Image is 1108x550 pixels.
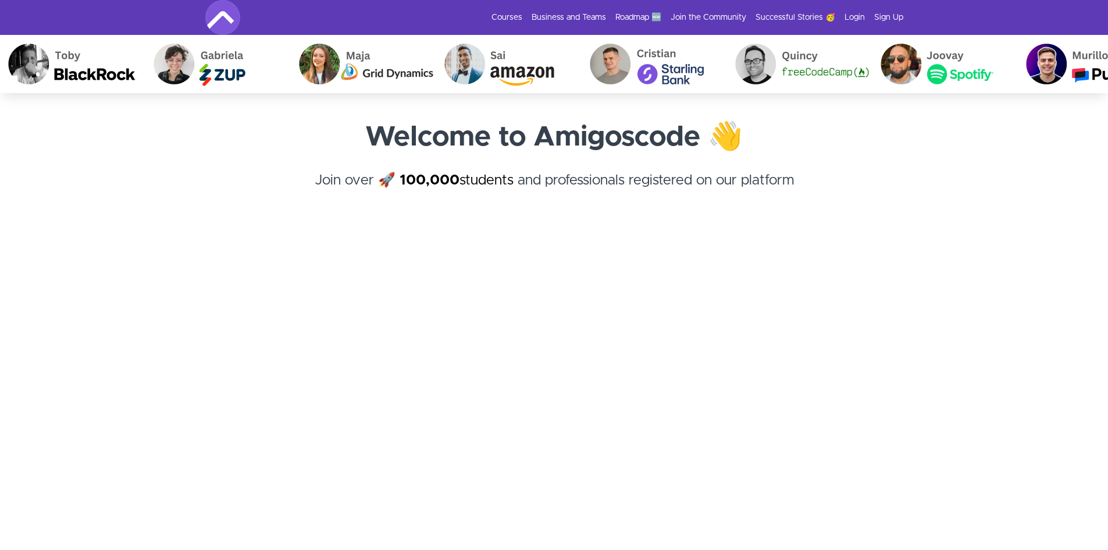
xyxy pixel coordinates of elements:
[491,12,522,23] a: Courses
[365,123,743,151] strong: Welcome to Amigoscode 👋
[205,170,903,212] h4: Join over 🚀 and professionals registered on our platform
[142,35,288,93] img: Gabriela
[870,35,1015,93] img: Joovay
[724,35,870,93] img: Quincy
[400,173,514,187] a: 100,000students
[433,35,579,93] img: Sai
[671,12,746,23] a: Join the Community
[400,173,459,187] strong: 100,000
[874,12,903,23] a: Sign Up
[845,12,865,23] a: Login
[756,12,835,23] a: Successful Stories 🥳
[579,35,724,93] img: Cristian
[288,35,433,93] img: Maja
[532,12,606,23] a: Business and Teams
[615,12,661,23] a: Roadmap 🆕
